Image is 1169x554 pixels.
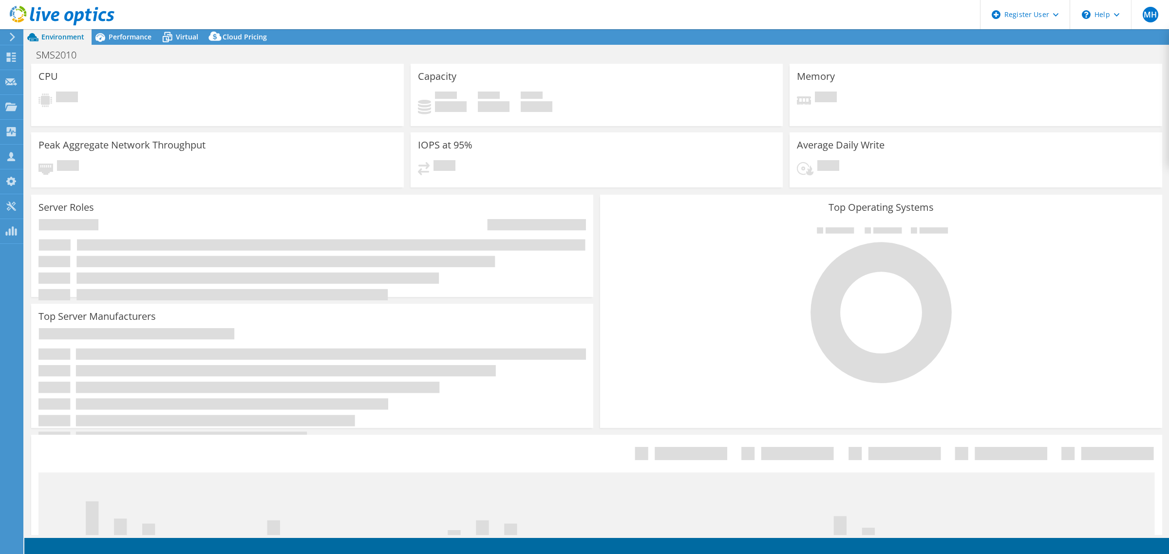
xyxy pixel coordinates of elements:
span: Performance [109,32,151,41]
span: Pending [56,92,78,105]
h3: CPU [38,71,58,82]
h3: Memory [797,71,835,82]
h4: 0 GiB [478,101,509,112]
span: MH [1143,7,1158,22]
span: Pending [57,160,79,173]
span: Used [435,92,457,101]
h3: Server Roles [38,202,94,213]
span: Environment [41,32,84,41]
h3: Top Operating Systems [607,202,1155,213]
span: Pending [815,92,837,105]
span: Pending [817,160,839,173]
h3: Top Server Manufacturers [38,311,156,322]
h3: Capacity [418,71,456,82]
span: Total [521,92,543,101]
span: Free [478,92,500,101]
span: Virtual [176,32,198,41]
h3: IOPS at 95% [418,140,472,150]
h3: Peak Aggregate Network Throughput [38,140,206,150]
span: Pending [434,160,455,173]
h4: 0 GiB [435,101,467,112]
h1: SMS2010 [32,50,92,60]
svg: \n [1082,10,1091,19]
h4: 0 GiB [521,101,552,112]
h3: Average Daily Write [797,140,885,150]
span: Cloud Pricing [223,32,267,41]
